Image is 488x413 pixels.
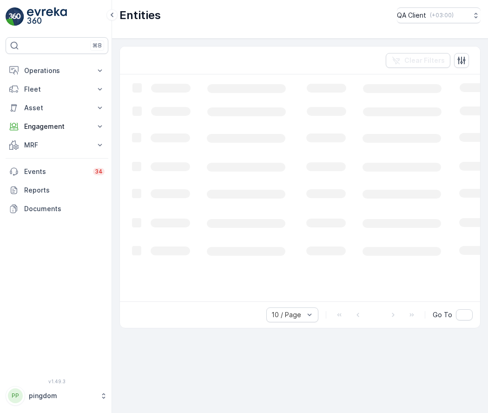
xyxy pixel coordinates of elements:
[24,204,105,213] p: Documents
[24,122,90,131] p: Engagement
[6,181,108,200] a: Reports
[397,11,426,20] p: QA Client
[24,186,105,195] p: Reports
[6,162,108,181] a: Events34
[397,7,481,23] button: QA Client(+03:00)
[6,379,108,384] span: v 1.49.3
[119,8,161,23] p: Entities
[24,140,90,150] p: MRF
[6,200,108,218] a: Documents
[29,391,95,400] p: pingdom
[24,66,90,75] p: Operations
[6,61,108,80] button: Operations
[24,103,90,113] p: Asset
[386,53,450,68] button: Clear Filters
[6,117,108,136] button: Engagement
[6,7,24,26] img: logo
[6,136,108,154] button: MRF
[6,99,108,117] button: Asset
[6,80,108,99] button: Fleet
[24,167,87,176] p: Events
[24,85,90,94] p: Fleet
[6,386,108,406] button: PPpingdom
[27,7,67,26] img: logo_light-DOdMpM7g.png
[430,12,454,19] p: ( +03:00 )
[8,388,23,403] div: PP
[404,56,445,65] p: Clear Filters
[95,168,103,175] p: 34
[92,42,102,49] p: ⌘B
[433,310,452,320] span: Go To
